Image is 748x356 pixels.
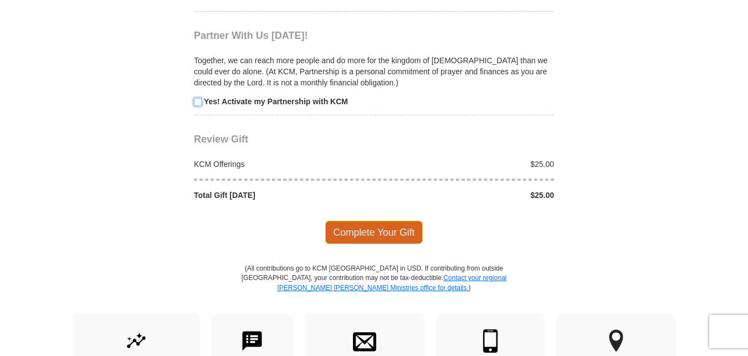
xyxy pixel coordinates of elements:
img: envelope.svg [353,329,376,353]
a: Contact your regional [PERSON_NAME] [PERSON_NAME] Ministries office for details. [277,274,506,291]
div: KCM Offerings [188,159,375,170]
p: Together, we can reach more people and do more for the kingdom of [DEMOGRAPHIC_DATA] than we coul... [194,55,554,88]
strong: Yes! Activate my Partnership with KCM [204,97,348,106]
span: Review Gift [194,134,248,145]
span: Partner With Us [DATE]! [194,30,308,41]
div: $25.00 [374,159,560,170]
div: $25.00 [374,190,560,201]
img: give-by-stock.svg [125,329,148,353]
p: (All contributions go to KCM [GEOGRAPHIC_DATA] in USD. If contributing from outside [GEOGRAPHIC_D... [241,264,507,312]
img: other-region [608,329,624,353]
img: mobile.svg [479,329,502,353]
span: Complete Your Gift [325,221,423,244]
img: text-to-give.svg [240,329,264,353]
div: Total Gift [DATE] [188,190,375,201]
